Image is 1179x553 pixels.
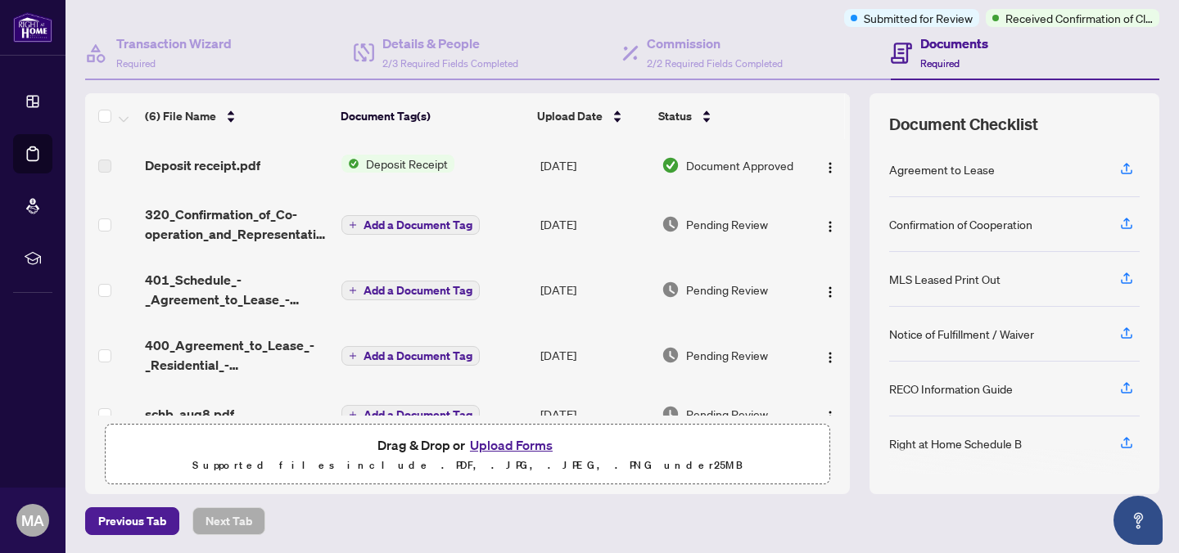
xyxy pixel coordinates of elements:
span: Drag & Drop or [377,434,558,456]
td: [DATE] [534,257,655,322]
img: Logo [824,161,837,174]
span: Pending Review [686,405,768,423]
div: Right at Home Schedule B [889,434,1022,452]
button: Add a Document Tag [341,405,480,425]
span: Add a Document Tag [364,409,472,420]
span: 320_Confirmation_of_Co-operation_and_Representation_-_Buyer_Seller_-_OREA__TRREB_ 1.pdf [145,205,328,244]
img: Logo [824,410,837,423]
button: Add a Document Tag [341,281,480,300]
td: [DATE] [534,139,655,191]
span: Document Approved [686,156,793,174]
div: Confirmation of Cooperation [889,215,1032,233]
button: Logo [817,401,843,427]
button: Add a Document Tag [341,404,480,425]
span: Required [920,57,960,70]
button: Add a Document Tag [341,215,480,235]
span: 401_Schedule_-_Agreement_to_Lease_-_Residential_-_A_-_PropTx-OREA_2025-08-08_15_08_59 1.pdf [145,270,328,309]
span: Deposit receipt.pdf [145,155,260,175]
span: Deposit Receipt [359,155,454,173]
button: Next Tab [192,507,265,535]
button: Add a Document Tag [341,214,480,236]
span: Status [658,107,692,125]
td: [DATE] [534,191,655,257]
span: plus [349,221,357,229]
span: 2/3 Required Fields Completed [382,57,518,70]
span: Previous Tab [98,508,166,534]
span: Add a Document Tag [364,285,472,296]
th: Upload Date [531,93,651,139]
img: Document Status [662,281,680,299]
button: Add a Document Tag [341,345,480,366]
span: MA [21,509,44,532]
h4: Transaction Wizard [116,34,232,53]
button: Add a Document Tag [341,280,480,301]
span: Add a Document Tag [364,219,472,231]
button: Open asap [1113,496,1163,545]
button: Upload Forms [465,434,558,456]
td: [DATE] [534,322,655,388]
button: Status IconDeposit Receipt [341,155,454,173]
span: Drag & Drop orUpload FormsSupported files include .PDF, .JPG, .JPEG, .PNG under25MB [106,425,829,485]
img: Logo [824,351,837,364]
td: [DATE] [534,388,655,440]
img: Document Status [662,346,680,364]
span: Pending Review [686,215,768,233]
h4: Details & People [382,34,518,53]
span: 400_Agreement_to_Lease_-_Residential_-_OREA__TRREB_.pdf [145,335,328,375]
button: Logo [817,276,843,303]
span: 2/2 Required Fields Completed [647,57,783,70]
img: Document Status [662,405,680,423]
span: (6) File Name [145,107,216,125]
img: Status Icon [341,155,359,173]
button: Logo [817,342,843,368]
th: (6) File Name [138,93,333,139]
span: Received Confirmation of Closing [1005,9,1153,27]
h4: Commission [647,34,783,53]
span: plus [349,411,357,419]
button: Previous Tab [85,507,179,535]
th: Document Tag(s) [334,93,531,139]
h4: Documents [920,34,988,53]
span: Pending Review [686,281,768,299]
span: Add a Document Tag [364,350,472,362]
img: logo [13,12,52,43]
button: Logo [817,152,843,178]
div: Notice of Fulfillment / Waiver [889,325,1034,343]
img: Logo [824,285,837,299]
img: Document Status [662,156,680,174]
span: Pending Review [686,346,768,364]
div: MLS Leased Print Out [889,270,1001,288]
span: schb_aug8.pdf [145,404,234,424]
button: Add a Document Tag [341,346,480,366]
th: Status [652,93,802,139]
button: Logo [817,211,843,237]
span: plus [349,286,357,294]
div: Agreement to Lease [889,160,995,178]
img: Logo [824,220,837,233]
span: Submitted for Review [864,9,973,27]
p: Supported files include .PDF, .JPG, .JPEG, .PNG under 25 MB [115,456,820,475]
span: Document Checklist [889,113,1038,136]
span: Required [116,57,156,70]
span: Upload Date [537,107,603,125]
span: plus [349,352,357,360]
img: Document Status [662,215,680,233]
div: RECO Information Guide [889,380,1013,398]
